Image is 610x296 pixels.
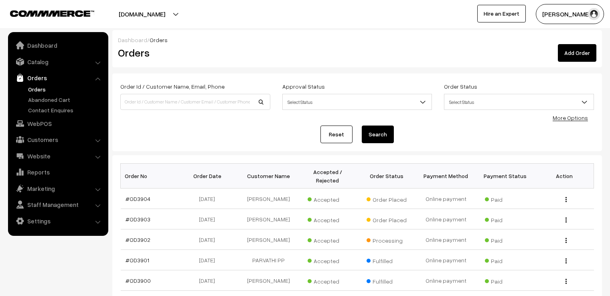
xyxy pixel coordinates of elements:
[485,234,525,245] span: Paid
[118,36,596,44] div: /
[444,82,477,91] label: Order Status
[485,193,525,204] span: Paid
[588,8,600,20] img: user
[180,250,239,270] td: [DATE]
[485,275,525,286] span: Paid
[10,38,105,53] a: Dashboard
[416,189,476,209] td: Online payment
[120,94,270,110] input: Order Id / Customer Name / Customer Email / Customer Phone
[120,82,225,91] label: Order Id / Customer Name, Email, Phone
[10,71,105,85] a: Orders
[239,250,298,270] td: PARVATHI PP
[126,236,150,243] a: #OD3902
[121,164,180,189] th: Order No
[239,189,298,209] td: [PERSON_NAME]
[126,216,150,223] a: #OD3903
[367,275,407,286] span: Fulfilled
[298,164,357,189] th: Accepted / Rejected
[239,229,298,250] td: [PERSON_NAME]
[476,164,535,189] th: Payment Status
[10,197,105,212] a: Staff Management
[180,164,239,189] th: Order Date
[126,195,150,202] a: #OD3904
[367,193,407,204] span: Order Placed
[357,164,417,189] th: Order Status
[416,164,476,189] th: Payment Method
[126,257,149,264] a: #OD3901
[536,4,604,24] button: [PERSON_NAME]
[150,36,168,43] span: Orders
[26,106,105,114] a: Contact Enquires
[10,149,105,163] a: Website
[320,126,353,143] a: Reset
[535,164,594,189] th: Action
[362,126,394,143] button: Search
[565,197,567,202] img: Menu
[118,36,147,43] a: Dashboard
[10,10,94,16] img: COMMMERCE
[180,270,239,291] td: [DATE]
[10,165,105,179] a: Reports
[553,114,588,121] a: More Options
[485,214,525,224] span: Paid
[558,44,596,62] a: Add Order
[180,229,239,250] td: [DATE]
[126,277,151,284] a: #OD3900
[239,164,298,189] th: Customer Name
[565,217,567,223] img: Menu
[180,209,239,229] td: [DATE]
[282,82,325,91] label: Approval Status
[10,181,105,196] a: Marketing
[565,258,567,264] img: Menu
[565,238,567,243] img: Menu
[239,270,298,291] td: [PERSON_NAME]
[485,255,525,265] span: Paid
[239,209,298,229] td: [PERSON_NAME]
[26,85,105,93] a: Orders
[10,132,105,147] a: Customers
[10,55,105,69] a: Catalog
[180,189,239,209] td: [DATE]
[308,234,348,245] span: Accepted
[477,5,526,22] a: Hire an Expert
[416,250,476,270] td: Online payment
[118,47,270,59] h2: Orders
[416,270,476,291] td: Online payment
[444,94,594,110] span: Select Status
[416,209,476,229] td: Online payment
[26,95,105,104] a: Abandoned Cart
[444,95,594,109] span: Select Status
[367,255,407,265] span: Fulfilled
[283,95,432,109] span: Select Status
[367,234,407,245] span: Processing
[367,214,407,224] span: Order Placed
[282,94,432,110] span: Select Status
[10,8,80,18] a: COMMMERCE
[416,229,476,250] td: Online payment
[91,4,193,24] button: [DOMAIN_NAME]
[308,193,348,204] span: Accepted
[565,279,567,284] img: Menu
[10,214,105,228] a: Settings
[308,275,348,286] span: Accepted
[308,214,348,224] span: Accepted
[308,255,348,265] span: Accepted
[10,116,105,131] a: WebPOS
